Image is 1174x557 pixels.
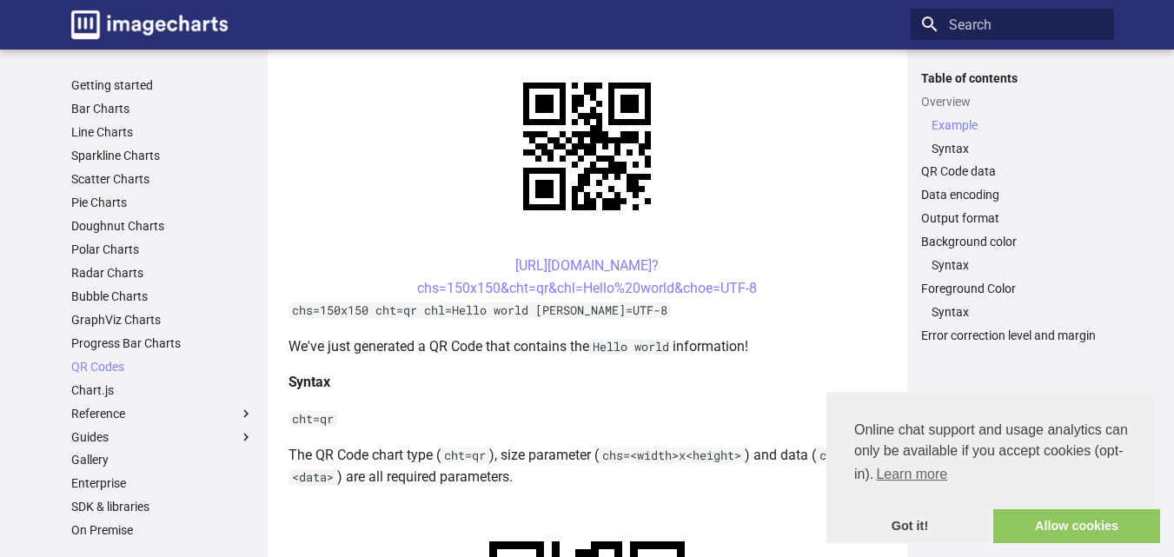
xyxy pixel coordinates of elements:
label: Reference [71,406,254,421]
a: Polar Charts [71,242,254,257]
p: We've just generated a QR Code that contains the information! [289,335,886,358]
a: QR Code data [921,163,1104,179]
a: SDK & libraries [71,499,254,514]
a: Chart.js [71,382,254,398]
code: Hello world [589,339,673,355]
a: Foreground Color [921,281,1104,296]
a: Enterprise [71,475,254,491]
a: Getting started [71,77,254,93]
a: [URL][DOMAIN_NAME]?chs=150x150&cht=qr&chl=Hello%20world&choe=UTF-8 [417,257,757,296]
a: Syntax [932,141,1104,156]
nav: Foreground Color [921,304,1104,320]
a: Syntax [932,304,1104,320]
a: Radar Charts [71,265,254,281]
a: Overview [921,94,1104,109]
a: GraphViz Charts [71,312,254,328]
a: Example [932,117,1104,133]
a: allow cookies [993,509,1160,544]
a: dismiss cookie message [826,509,993,544]
a: Bar Charts [71,101,254,116]
a: Bubble Charts [71,288,254,304]
nav: Background color [921,257,1104,273]
a: Image-Charts documentation [64,3,235,46]
a: Scatter Charts [71,171,254,187]
img: logo [71,10,228,39]
a: Data encoding [921,187,1104,202]
code: chs=<width>x<height> [599,448,745,463]
a: Pie Charts [71,195,254,210]
a: Line Charts [71,124,254,140]
a: Error correction level and margin [921,328,1104,343]
h4: Syntax [289,371,886,394]
span: Online chat support and usage analytics can only be available if you accept cookies (opt-in). [854,420,1132,487]
label: Guides [71,429,254,445]
a: Gallery [71,452,254,467]
label: Table of contents [911,70,1114,86]
a: Doughnut Charts [71,218,254,234]
a: Progress Bar Charts [71,335,254,351]
p: The QR Code chart type ( ), size parameter ( ) and data ( ) are all required parameters. [289,444,886,488]
img: chart [493,52,681,241]
nav: Table of contents [911,70,1114,344]
a: Output format [921,210,1104,226]
a: Sparkline Charts [71,148,254,163]
code: cht=qr [289,411,337,427]
input: Search [911,9,1114,40]
a: On Premise [71,522,254,538]
code: chs=150x150 cht=qr chl=Hello world [PERSON_NAME]=UTF-8 [289,302,671,318]
div: cookieconsent [826,392,1160,543]
code: cht=qr [441,448,489,463]
a: QR Codes [71,359,254,375]
a: learn more about cookies [873,461,950,487]
nav: Overview [921,117,1104,156]
a: Background color [921,234,1104,249]
a: Syntax [932,257,1104,273]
